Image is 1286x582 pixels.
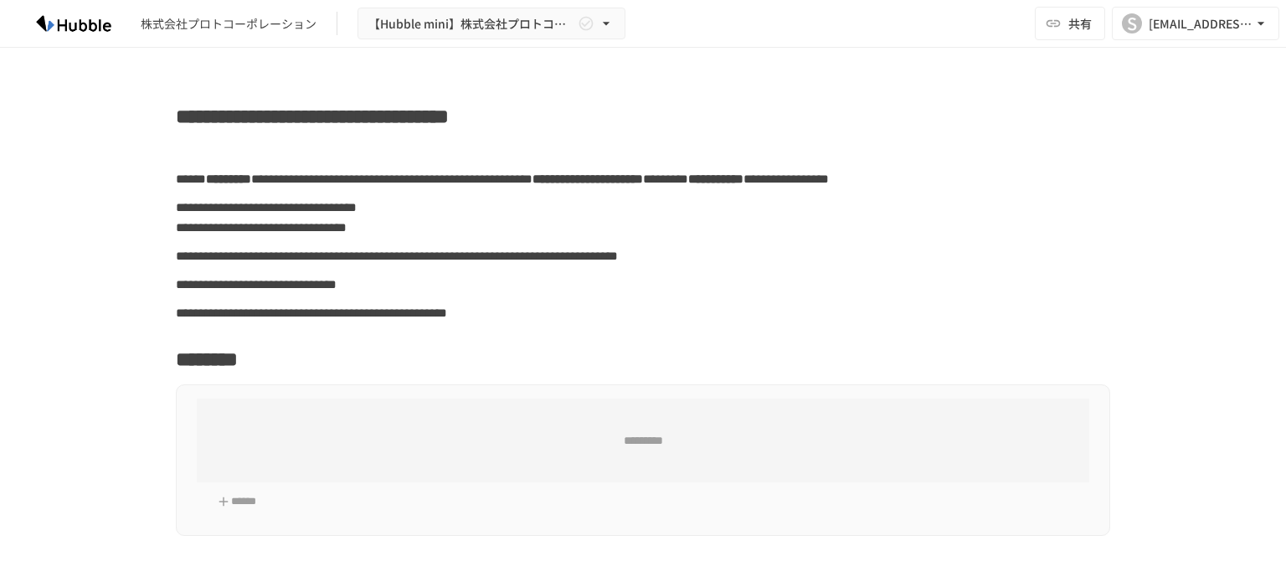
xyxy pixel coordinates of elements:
[1035,7,1105,40] button: 共有
[1112,7,1279,40] button: S[EMAIL_ADDRESS][DOMAIN_NAME]
[1149,13,1253,34] div: [EMAIL_ADDRESS][DOMAIN_NAME]
[1068,14,1092,33] span: 共有
[1122,13,1142,33] div: S
[368,13,574,34] span: 【Hubble mini】株式会社プロトコーポレーション様×Hubble miniトライアル導入資料
[20,10,127,37] img: HzDRNkGCf7KYO4GfwKnzITak6oVsp5RHeZBEM1dQFiQ
[358,8,625,40] button: 【Hubble mini】株式会社プロトコーポレーション様×Hubble miniトライアル導入資料
[141,15,316,33] div: 株式会社プロトコーポレーション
